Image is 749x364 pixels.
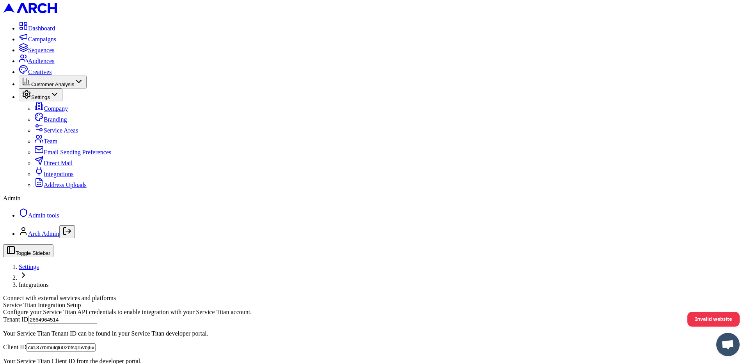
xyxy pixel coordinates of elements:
[34,182,87,188] a: Address Uploads
[44,171,73,177] span: Integrations
[3,309,746,316] div: Configure your Service Titan API credentials to enable integration with your Service Titan account.
[695,312,732,326] span: Invalid website
[19,69,51,75] a: Creatives
[44,182,87,188] span: Address Uploads
[34,160,73,166] a: Direct Mail
[3,330,746,337] p: Your Service Titan Tenant ID can be found in your Service Titan developer portal.
[31,94,50,100] span: Settings
[19,281,48,288] span: Integrations
[44,160,73,166] span: Direct Mail
[44,138,57,145] span: Team
[34,149,111,155] a: Email Sending Preferences
[3,263,746,288] nav: breadcrumb
[19,263,39,270] a: Settings
[34,171,73,177] a: Integrations
[28,58,55,64] span: Audiences
[19,36,56,42] a: Campaigns
[716,333,740,356] div: Open chat
[19,58,55,64] a: Audiences
[59,225,75,238] button: Log out
[16,250,50,256] span: Toggle Sidebar
[19,88,62,101] button: Settings
[28,212,59,219] span: Admin tools
[3,316,28,323] label: Tenant ID
[3,302,746,309] div: Service Titan Integration Setup
[28,25,55,32] span: Dashboard
[34,116,67,123] a: Branding
[27,343,96,352] input: Enter your Client ID
[44,127,78,134] span: Service Areas
[28,69,51,75] span: Creatives
[28,316,97,324] input: Enter your Tenant ID
[34,138,57,145] a: Team
[3,244,53,257] button: Toggle Sidebar
[28,47,55,53] span: Sequences
[3,295,746,302] div: Connect with external services and platforms
[19,212,59,219] a: Admin tools
[34,105,68,112] a: Company
[19,76,87,88] button: Customer Analysis
[3,344,27,350] label: Client ID
[3,195,746,202] div: Admin
[34,127,78,134] a: Service Areas
[44,116,67,123] span: Branding
[28,230,59,237] a: Arch Admin
[19,47,55,53] a: Sequences
[19,25,55,32] a: Dashboard
[31,81,74,87] span: Customer Analysis
[44,149,111,155] span: Email Sending Preferences
[28,36,56,42] span: Campaigns
[44,105,68,112] span: Company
